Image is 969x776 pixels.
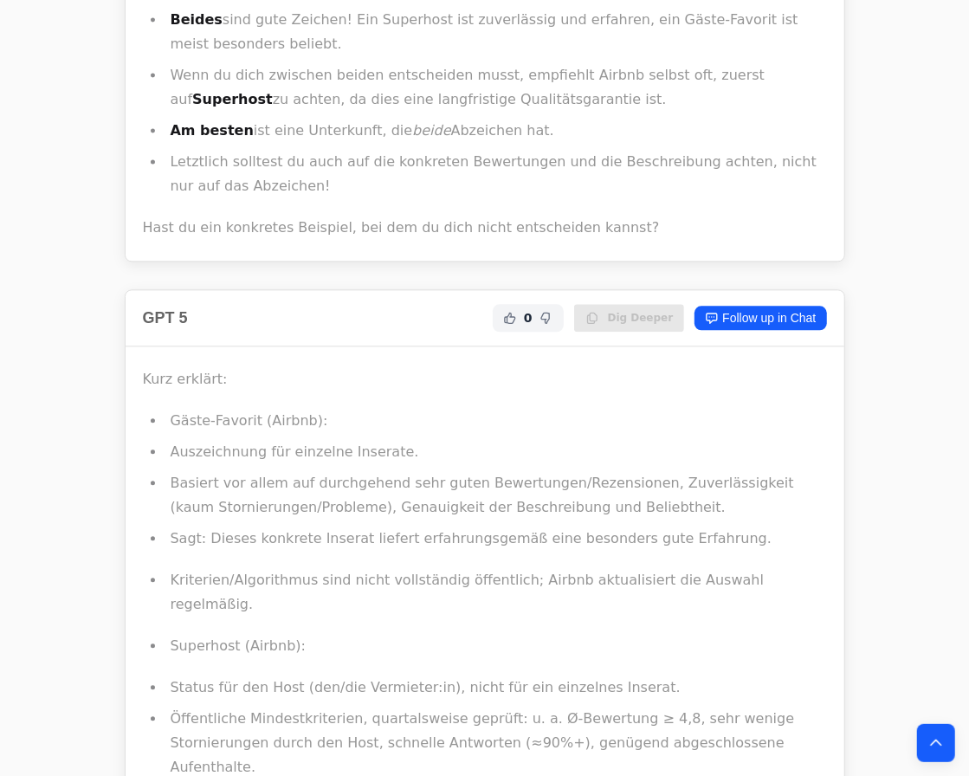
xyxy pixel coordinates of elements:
strong: Beides [171,11,223,28]
a: Follow up in Chat [694,306,826,330]
p: Superhost (Airbnb): [171,634,827,658]
strong: Am besten [171,122,254,139]
button: Back to top [917,724,955,762]
h2: GPT 5 [143,306,188,330]
li: Basiert vor allem auf durchgehend sehr guten Bewertungen/Rezensionen, Zuverlässigkeit (kaum Storn... [165,471,827,520]
li: Status für den Host (den/die Vermieter:in), nicht für ein einzelnes Inserat. [165,676,827,700]
p: Hast du ein konkretes Beispiel, bei dem du dich nicht entscheiden kannst? [143,216,827,240]
em: beide [412,122,450,139]
li: sind gute Zeichen! Ein Superhost ist zuverlässig und erfahren, ein Gäste-Favorit ist meist besond... [165,8,827,56]
li: Sagt: Dieses konkrete Inserat liefert erfahrungsgemäß eine besonders gute Erfahrung. [165,527,827,551]
span: 0 [524,309,533,327]
li: Wenn du dich zwischen beiden entscheiden musst, empfiehlt Airbnb selbst oft, zuerst auf zu achten... [165,63,827,112]
button: Helpful [500,307,520,328]
li: Auszeichnung für einzelne Inserate. [165,440,827,464]
li: Gäste‑Favorit (Airbnb): [165,409,827,433]
li: ist eine Unterkunft, die Abzeichen hat. [165,119,827,143]
p: Kriterien/Algorithmus sind nicht vollständig öffentlich; Airbnb aktualisiert die Auswahl regelmäßig. [171,568,827,617]
p: Kurz erklärt: [143,367,827,391]
button: Not Helpful [536,307,557,328]
li: Letztlich solltest du auch auf die konkreten Bewertungen und die Beschreibung achten, nicht nur a... [165,150,827,198]
strong: Superhost [192,91,273,107]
